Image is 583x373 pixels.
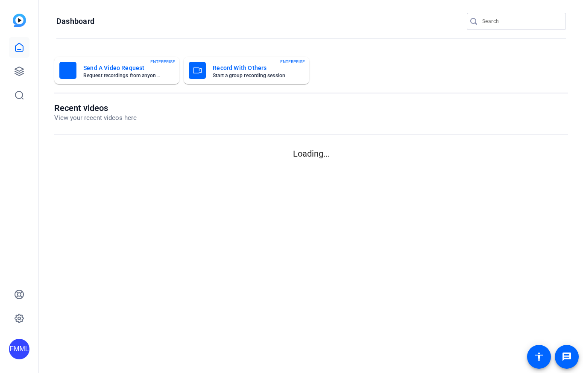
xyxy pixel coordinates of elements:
mat-icon: accessibility [534,352,544,362]
p: Loading... [54,147,568,160]
mat-icon: message [562,352,572,362]
mat-card-title: Record With Others [213,63,290,73]
img: blue-gradient.svg [13,14,26,27]
mat-card-subtitle: Request recordings from anyone, anywhere [83,73,161,78]
h1: Recent videos [54,103,137,113]
p: View your recent videos here [54,113,137,123]
button: Record With OthersStart a group recording sessionENTERPRISE [184,57,309,84]
mat-card-subtitle: Start a group recording session [213,73,290,78]
mat-card-title: Send A Video Request [83,63,161,73]
span: ENTERPRISE [150,58,175,65]
input: Search [482,16,559,26]
h1: Dashboard [56,16,94,26]
div: FMML [9,339,29,359]
span: ENTERPRISE [280,58,305,65]
button: Send A Video RequestRequest recordings from anyone, anywhereENTERPRISE [54,57,179,84]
